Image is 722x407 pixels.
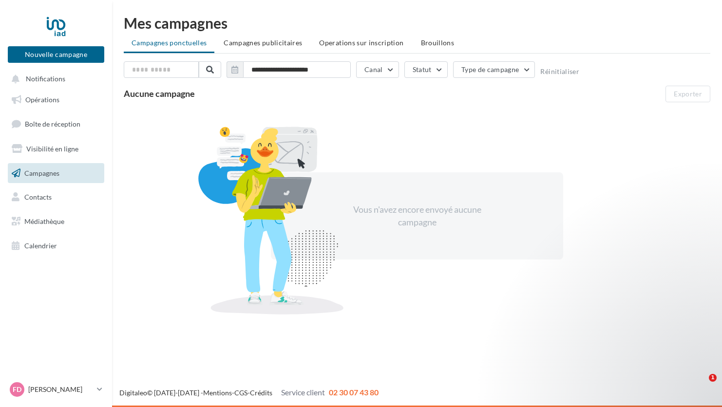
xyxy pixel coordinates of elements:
[6,236,106,256] a: Calendrier
[24,241,57,250] span: Calendrier
[24,168,59,177] span: Campagnes
[6,163,106,184] a: Campagnes
[119,388,147,397] a: Digitaleo
[540,68,579,75] button: Réinitialiser
[25,120,80,128] span: Boîte de réception
[6,139,106,159] a: Visibilité en ligne
[356,61,399,78] button: Canal
[404,61,448,78] button: Statut
[333,203,501,228] div: Vous n'avez encore envoyé aucune campagne
[234,388,247,397] a: CGS
[6,211,106,232] a: Médiathèque
[250,388,272,397] a: Crédits
[453,61,535,78] button: Type de campagne
[25,95,59,104] span: Opérations
[8,380,104,399] a: Fd [PERSON_NAME]
[119,388,379,397] span: © [DATE]-[DATE] - - -
[281,388,325,397] span: Service client
[26,75,65,83] span: Notifications
[28,385,93,394] p: [PERSON_NAME]
[6,90,106,110] a: Opérations
[689,374,712,397] iframe: Intercom live chat
[124,88,195,99] span: Aucune campagne
[13,385,21,394] span: Fd
[203,388,232,397] a: Mentions
[6,187,106,207] a: Contacts
[224,38,302,47] span: Campagnes publicitaires
[124,16,710,30] div: Mes campagnes
[8,46,104,63] button: Nouvelle campagne
[24,217,64,225] span: Médiathèque
[329,388,379,397] span: 02 30 07 43 80
[26,145,78,153] span: Visibilité en ligne
[319,38,403,47] span: Operations sur inscription
[665,86,710,102] button: Exporter
[421,38,455,47] span: Brouillons
[6,113,106,134] a: Boîte de réception
[709,374,717,382] span: 1
[24,193,52,201] span: Contacts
